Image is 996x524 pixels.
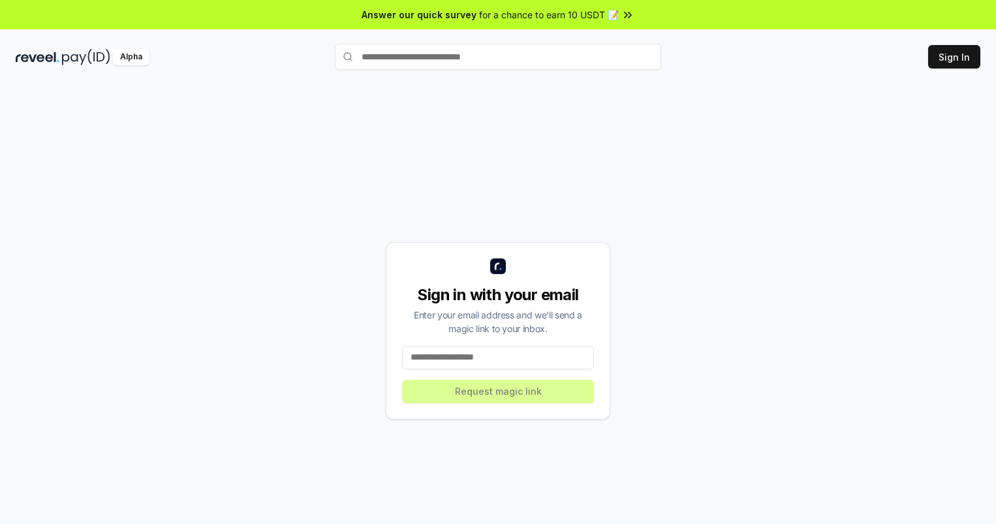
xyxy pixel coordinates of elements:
img: logo_small [490,258,506,274]
div: Sign in with your email [402,285,594,305]
button: Sign In [928,45,980,69]
img: reveel_dark [16,49,59,65]
img: pay_id [62,49,110,65]
div: Alpha [113,49,149,65]
span: for a chance to earn 10 USDT 📝 [479,8,619,22]
span: Answer our quick survey [362,8,476,22]
div: Enter your email address and we’ll send a magic link to your inbox. [402,308,594,335]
